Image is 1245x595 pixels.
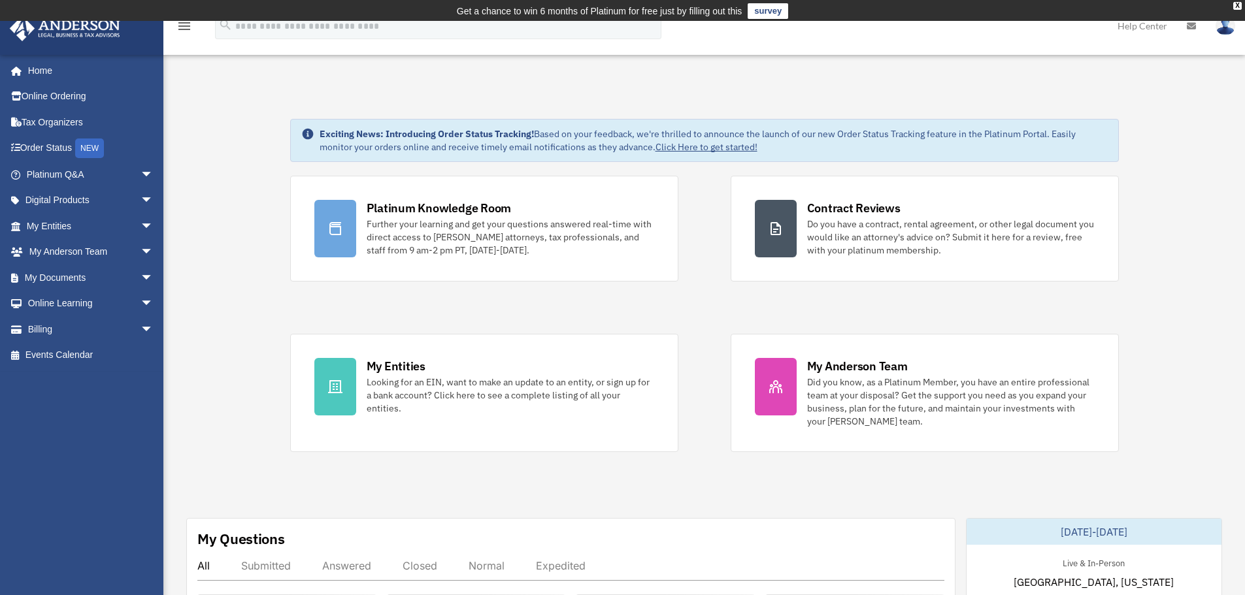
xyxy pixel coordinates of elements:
[9,57,167,84] a: Home
[9,291,173,317] a: Online Learningarrow_drop_down
[290,176,678,281] a: Platinum Knowledge Room Further your learning and get your questions answered real-time with dire...
[656,141,757,153] a: Click Here to get started!
[403,559,437,572] div: Closed
[141,316,167,343] span: arrow_drop_down
[9,342,173,368] a: Events Calendar
[218,18,233,32] i: search
[1052,555,1135,569] div: Live & In-Person
[9,84,173,110] a: Online Ordering
[290,334,678,452] a: My Entities Looking for an EIN, want to make an update to an entity, or sign up for a bank accoun...
[322,559,371,572] div: Answered
[9,239,173,265] a: My Anderson Teamarrow_drop_down
[1014,574,1174,590] span: [GEOGRAPHIC_DATA], [US_STATE]
[141,213,167,240] span: arrow_drop_down
[75,138,104,158] div: NEW
[141,239,167,266] span: arrow_drop_down
[141,291,167,317] span: arrow_drop_down
[807,358,908,374] div: My Anderson Team
[197,529,285,549] div: My Questions
[197,559,210,572] div: All
[176,18,192,34] i: menu
[807,200,901,216] div: Contract Reviews
[367,217,654,257] div: Further your learning and get your questions answered real-time with direct access to [PERSON_NAM...
[731,176,1119,281] a: Contract Reviews Do you have a contract, rental agreement, or other legal document you would like...
[807,376,1095,428] div: Did you know, as a Platinum Member, you have an entire professional team at your disposal? Get th...
[1216,16,1235,35] img: User Pic
[731,334,1119,452] a: My Anderson Team Did you know, as a Platinum Member, you have an entire professional team at your...
[9,187,173,214] a: Digital Productsarrow_drop_down
[748,3,788,19] a: survey
[967,519,1221,545] div: [DATE]-[DATE]
[6,16,124,41] img: Anderson Advisors Platinum Portal
[367,200,512,216] div: Platinum Knowledge Room
[469,559,505,572] div: Normal
[176,23,192,34] a: menu
[9,135,173,162] a: Order StatusNEW
[9,265,173,291] a: My Documentsarrow_drop_down
[9,161,173,187] a: Platinum Q&Aarrow_drop_down
[9,213,173,239] a: My Entitiesarrow_drop_down
[241,559,291,572] div: Submitted
[367,376,654,415] div: Looking for an EIN, want to make an update to an entity, or sign up for a bank account? Click her...
[320,128,534,140] strong: Exciting News: Introducing Order Status Tracking!
[141,265,167,291] span: arrow_drop_down
[141,161,167,188] span: arrow_drop_down
[141,187,167,214] span: arrow_drop_down
[457,3,742,19] div: Get a chance to win 6 months of Platinum for free just by filling out this
[367,358,425,374] div: My Entities
[320,127,1108,153] div: Based on your feedback, we're thrilled to announce the launch of our new Order Status Tracking fe...
[536,559,586,572] div: Expedited
[807,217,1095,257] div: Do you have a contract, rental agreement, or other legal document you would like an attorney's ad...
[9,109,173,135] a: Tax Organizers
[1233,2,1242,10] div: close
[9,316,173,342] a: Billingarrow_drop_down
